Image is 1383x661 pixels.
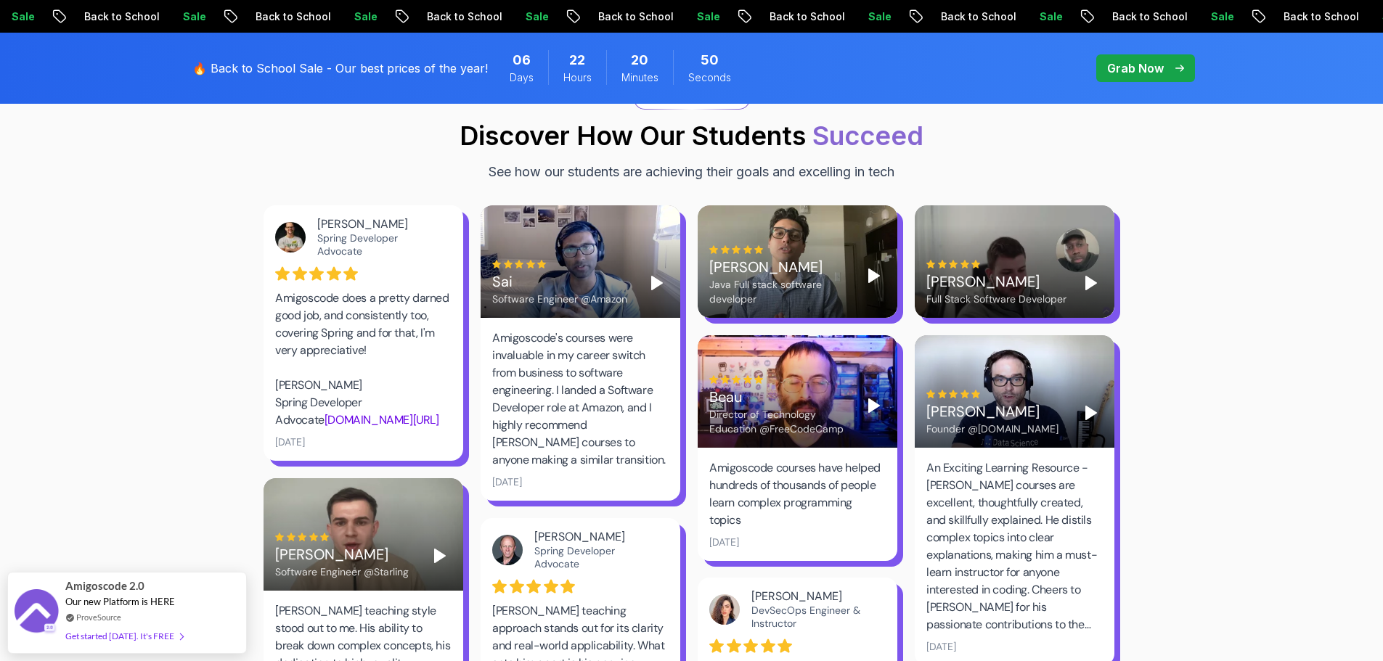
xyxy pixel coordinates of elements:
span: Hours [563,70,592,85]
div: [DATE] [492,475,522,489]
div: [DATE] [709,535,739,549]
div: [PERSON_NAME] [275,544,409,564]
img: Josh Long avatar [275,222,306,253]
span: Our new Platform is HERE [65,596,175,607]
div: Software Engineer @Amazon [492,292,627,306]
button: Play [1080,401,1103,424]
p: Back to School [929,9,1028,24]
button: Play [862,264,886,287]
p: 🔥 Back to School Sale - Our best prices of the year! [192,59,488,77]
p: Back to School [415,9,514,24]
span: Succeed [812,120,923,152]
p: Back to School [587,9,685,24]
img: Assma Fadhli avatar [709,594,740,625]
span: Days [510,70,534,85]
p: Back to School [758,9,857,24]
p: Back to School [73,9,171,24]
div: Sai [492,271,627,292]
span: 22 Hours [569,50,585,70]
a: ProveSource [76,611,121,623]
div: [DATE] [275,435,305,449]
button: Play [1080,271,1103,295]
div: Java Full stack software developer [709,277,851,306]
div: An Exciting Learning Resource - [PERSON_NAME] courses are excellent, thoughtfully created, and sk... [926,459,1103,633]
a: Spring Developer Advocate [534,544,615,570]
div: Full Stack Software Developer [926,292,1066,306]
span: Amigoscode 2.0 [65,578,144,594]
p: Sale [685,9,732,24]
div: [PERSON_NAME] [709,257,851,277]
p: Sale [1028,9,1074,24]
div: [PERSON_NAME] [317,217,440,231]
p: Sale [514,9,560,24]
span: 20 Minutes [631,50,648,70]
div: Amigoscode's courses were invaluable in my career switch from business to software engineering. I... [492,329,669,469]
span: Minutes [621,70,658,85]
span: 50 Seconds [701,50,719,70]
p: Back to School [244,9,343,24]
p: Sale [343,9,389,24]
div: Beau [709,387,851,407]
div: Amigoscode courses have helped hundreds of thousands of people learn complex programming topics [709,459,886,529]
div: Amigoscode does a pretty darned good job, and consistently too, covering Spring and for that, I'm... [275,290,452,429]
img: Dan Vega avatar [492,535,523,565]
p: See how our students are achieving their goals and excelling in tech [489,162,894,182]
p: Back to School [1101,9,1199,24]
h2: Discover How Our Students [460,121,923,150]
button: Play [428,544,452,567]
p: Sale [171,9,218,24]
div: [PERSON_NAME] [751,589,874,604]
div: [DATE] [926,639,956,654]
button: Play [645,271,669,295]
p: Sale [1199,9,1246,24]
div: Get started [DATE]. It's FREE [65,628,183,644]
div: DevSecOps Engineer & Instructor [751,604,874,630]
a: Spring Developer Advocate [317,231,398,258]
img: provesource social proof notification image [15,589,58,636]
span: 6 Days [513,50,531,70]
p: Back to School [1272,9,1371,24]
div: [PERSON_NAME] [926,401,1058,422]
a: [DOMAIN_NAME][URL] [324,412,438,427]
div: Software Engineer @Starling [275,564,409,579]
div: [PERSON_NAME] [534,530,657,544]
p: Sale [857,9,903,24]
div: Founder @[DOMAIN_NAME] [926,422,1058,436]
span: Seconds [688,70,731,85]
button: Play [862,394,886,417]
p: Grab Now [1107,59,1164,77]
div: Director of Technology Education @FreeCodeCamp [709,407,851,436]
div: [PERSON_NAME] [926,271,1066,292]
